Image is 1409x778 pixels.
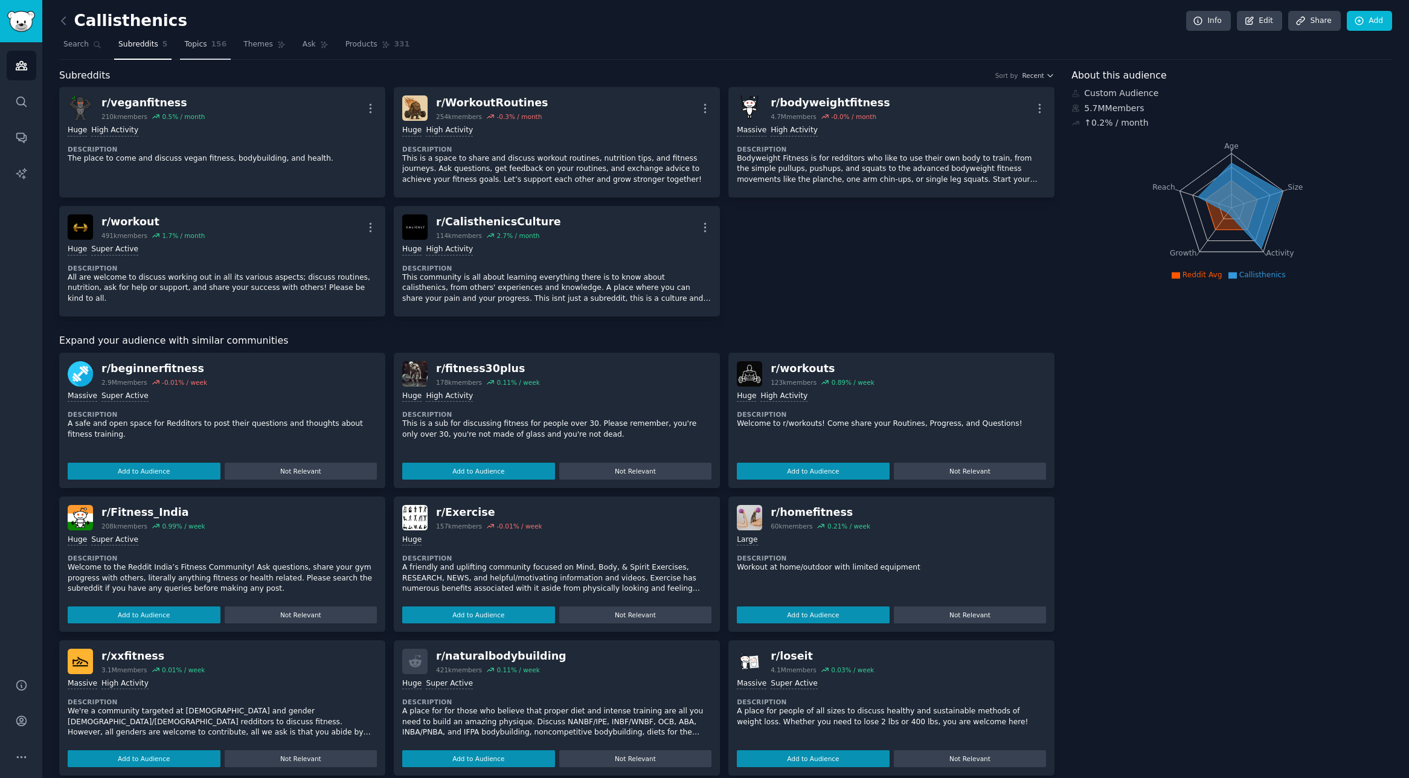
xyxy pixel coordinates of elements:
p: All are welcome to discuss working out in all its various aspects; discuss routines, nutrition, a... [68,272,377,304]
button: Not Relevant [894,606,1047,623]
span: 156 [211,39,227,50]
div: r/ fitness30plus [436,361,540,376]
span: 5 [162,39,168,50]
p: A safe and open space for Redditors to post their questions and thoughts about fitness training. [68,419,377,440]
div: r/ Fitness_India [101,505,205,520]
div: r/ homefitness [771,505,870,520]
button: Not Relevant [225,463,377,480]
span: 331 [394,39,410,50]
div: 123k members [771,378,817,387]
div: Massive [68,391,97,402]
a: veganfitnessr/veganfitness210kmembers0.5% / monthHugeHigh ActivityDescriptionThe place to come an... [59,87,385,198]
div: High Activity [426,125,473,137]
div: r/ naturalbodybuilding [436,649,566,664]
tspan: Growth [1170,249,1196,257]
div: Huge [402,244,422,256]
div: Huge [68,244,87,256]
span: Products [345,39,377,50]
button: Add to Audience [737,606,890,623]
div: -0.3 % / month [497,112,542,121]
button: Not Relevant [559,750,712,767]
img: workouts [737,361,762,387]
div: 4.7M members [771,112,817,121]
div: Huge [402,678,422,690]
div: r/ bodyweightfitness [771,95,890,111]
span: Subreddits [59,68,111,83]
div: 114k members [436,231,482,240]
div: 0.89 % / week [832,378,875,387]
div: 1.7 % / month [162,231,205,240]
div: 0.03 % / week [831,666,874,674]
tspan: Activity [1266,249,1294,257]
p: Workout at home/outdoor with limited equipment [737,562,1046,573]
span: Recent [1022,71,1044,80]
div: 5.7M Members [1071,102,1392,115]
p: We're a community targeted at [DEMOGRAPHIC_DATA] and gender [DEMOGRAPHIC_DATA]/[DEMOGRAPHIC_DATA]... [68,706,377,738]
div: 2.7 % / month [497,231,540,240]
dt: Description [402,410,711,419]
a: Ask [298,35,333,60]
div: High Activity [426,244,473,256]
dt: Description [737,410,1046,419]
div: 210k members [101,112,147,121]
div: 0.99 % / week [162,522,205,530]
p: This is a space to share and discuss workout routines, nutrition tips, and fitness journeys. Ask ... [402,153,711,185]
a: Search [59,35,106,60]
span: About this audience [1071,68,1166,83]
button: Add to Audience [402,606,555,623]
div: r/ CalisthenicsCulture [436,214,561,230]
div: Super Active [91,535,138,546]
div: 254k members [436,112,482,121]
img: Exercise [402,505,428,530]
div: 0.11 % / week [497,378,540,387]
div: High Activity [760,391,807,402]
div: Huge [68,535,87,546]
span: Expand your audience with similar communities [59,333,288,349]
div: r/ loseit [771,649,874,664]
p: Bodyweight Fitness is for redditors who like to use their own body to train, from the simple pull... [737,153,1046,185]
img: homefitness [737,505,762,530]
button: Add to Audience [737,750,890,767]
div: 421k members [436,666,482,674]
a: Edit [1237,11,1282,31]
tspan: Reach [1153,182,1176,191]
img: fitness30plus [402,361,428,387]
div: Huge [737,391,756,402]
dt: Description [402,145,711,153]
dt: Description [737,554,1046,562]
img: WorkoutRoutines [402,95,428,121]
button: Add to Audience [737,463,890,480]
span: Topics [184,39,207,50]
span: Ask [303,39,316,50]
div: 0.21 % / week [827,522,870,530]
button: Not Relevant [225,606,377,623]
div: Sort by [995,71,1018,80]
img: workout [68,214,93,240]
button: Add to Audience [402,750,555,767]
dt: Description [402,264,711,272]
div: r/ workouts [771,361,875,376]
div: -0.01 % / week [162,378,207,387]
div: High Activity [771,125,818,137]
a: Info [1186,11,1231,31]
dt: Description [402,698,711,706]
div: Super Active [91,244,138,256]
div: r/ workout [101,214,205,230]
img: Fitness_India [68,505,93,530]
dt: Description [68,554,377,562]
span: Themes [243,39,273,50]
div: Huge [402,535,422,546]
button: Add to Audience [68,750,220,767]
dt: Description [68,698,377,706]
button: Add to Audience [68,606,220,623]
button: Not Relevant [559,606,712,623]
p: The place to come and discuss vegan fitness, bodybuilding, and health. [68,153,377,164]
div: Super Active [426,678,473,690]
span: Subreddits [118,39,158,50]
img: CalisthenicsCulture [402,214,428,240]
a: Themes [239,35,290,60]
div: 3.1M members [101,666,147,674]
button: Not Relevant [225,750,377,767]
img: loseit [737,649,762,674]
span: Search [63,39,89,50]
